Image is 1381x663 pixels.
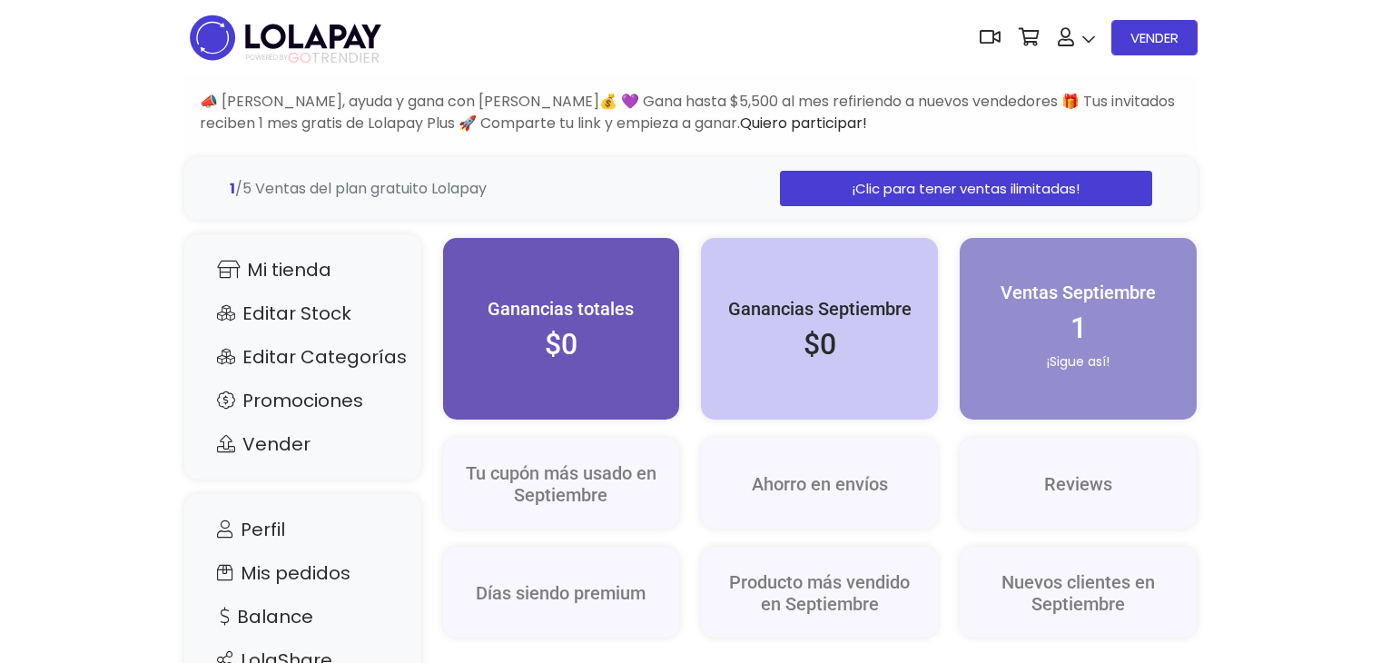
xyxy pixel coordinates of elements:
[461,327,662,361] h2: $0
[978,311,1179,345] h2: 1
[202,383,403,418] a: Promociones
[978,571,1179,615] h5: Nuevos clientes en Septiembre
[461,298,662,320] h5: Ganancias totales
[230,178,487,199] span: /5 Ventas del plan gratuito Lolapay
[978,473,1179,495] h5: Reviews
[230,178,235,199] strong: 1
[200,91,1175,134] span: 📣 [PERSON_NAME], ayuda y gana con [PERSON_NAME]💰 💜 Gana hasta $5,500 al mes refiriendo a nuevos v...
[978,282,1179,303] h5: Ventas Septiembre
[978,352,1179,371] p: ¡Sigue así!
[461,582,662,604] h5: Días siendo premium
[202,252,403,287] a: Mi tienda
[719,571,920,615] h5: Producto más vendido en Septiembre
[202,340,403,374] a: Editar Categorías
[288,47,311,68] span: GO
[1111,20,1198,55] a: VENDER
[719,327,920,361] h2: $0
[780,171,1151,206] a: ¡Clic para tener ventas ilimitadas!
[202,512,403,547] a: Perfil
[740,113,867,134] a: Quiero participar!
[202,599,403,634] a: Balance
[246,53,288,63] span: POWERED BY
[719,473,920,495] h5: Ahorro en envíos
[246,50,380,66] span: TRENDIER
[202,556,403,590] a: Mis pedidos
[202,296,403,331] a: Editar Stock
[461,462,662,506] h5: Tu cupón más usado en Septiembre
[202,427,403,461] a: Vender
[184,9,387,66] img: logo
[719,298,920,320] h5: Ganancias Septiembre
